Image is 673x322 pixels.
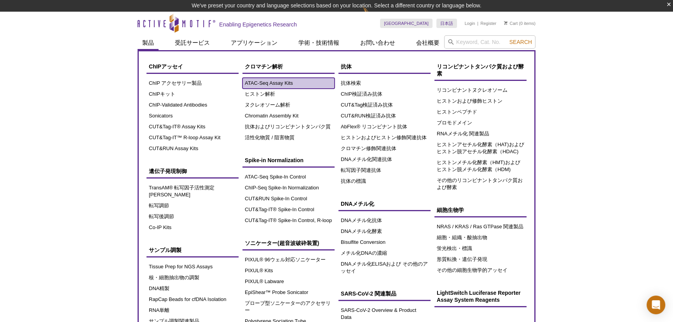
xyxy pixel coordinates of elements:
span: ソニケーター(超音波破砕装置) [245,240,319,246]
a: 形質転換・遺伝子発現 [434,254,527,265]
span: DNAメチル化 [341,201,374,207]
a: アプリケーション [226,35,282,50]
a: Co-IP Kits [146,222,239,233]
span: クロマチン解析 [245,63,283,70]
a: AbFlex® リコンビナント抗体 [338,121,431,132]
a: ヒストンアセチル化酵素（HAT)およびヒストン脱アセチル化酵素（HDAC) [434,139,527,157]
a: DNAメチル化関連抗体 [338,154,431,165]
a: ATAC-Seq Assay Kits [242,78,335,89]
a: RapCap Beads for cfDNA Isolation [146,294,239,305]
a: 日本語 [436,19,457,28]
a: 学術・技術情報 [294,35,344,50]
a: RNAメチル化 関連製品 [434,128,527,139]
span: ChIPアッセイ [149,63,183,70]
a: クロマチン修飾関連抗体 [338,143,431,154]
span: Search [509,39,532,45]
a: PIXUL® Labware [242,276,335,287]
span: 細胞生物学 [437,207,464,213]
a: ヒストンおよび修飾ヒストン [434,96,527,107]
img: Change Here [363,6,384,24]
a: Cart [504,21,518,26]
li: | [477,19,478,28]
a: 遺伝子発現制御 [146,164,239,178]
button: Search [507,38,534,45]
span: 抗体 [341,63,352,70]
a: 細胞・組織・酸抽出物 [434,232,527,243]
a: PIXUL® 96ウェル対応ソニケーター [242,254,335,265]
a: 抗体検索 [338,78,431,89]
a: CUT&Tag-IT® Spike-In Control [242,204,335,215]
a: LightSwitch Luciferase Reporter Assay System Reagents [434,285,527,307]
a: リコンビナントヌクレオソーム [434,85,527,96]
a: メチル化DNAの濃縮 [338,248,431,259]
a: [GEOGRAPHIC_DATA] [380,19,432,28]
a: PIXUL® Kits [242,265,335,276]
div: Open Intercom Messenger [647,296,665,314]
a: リコンビナントタンパク質および酵素 [434,59,527,81]
a: 会社概要 [411,35,444,50]
a: CUT&Tag-IT® Spike-In Control, R-loop [242,215,335,226]
a: ChIP-Seq Spike-In Normalization [242,182,335,193]
a: DNAメチル化抗体 [338,215,431,226]
a: ヒストンおよびヒストン修飾関連抗体 [338,132,431,143]
a: CUT&RUN Spike-In Control [242,193,335,204]
a: SARS-CoV-2 関連製品 [338,286,431,301]
a: 活性化物質 / 阻害物質 [242,132,335,143]
a: ヌクレオソーム解析 [242,100,335,110]
a: Spike-in Normalization [242,153,335,168]
a: 蛍光検出・標識 [434,243,527,254]
a: DNAメチル化酵素 [338,226,431,237]
a: DNA精製 [146,283,239,294]
a: ヒストンメチル化酵素（HMT)およびヒストン脱メチル化酵素（HDM) [434,157,527,175]
a: 核・細胞抽出物の調製 [146,272,239,283]
span: LightSwitch Luciferase Reporter Assay System Reagents [437,290,520,303]
a: 転写後調節 [146,211,239,222]
a: Login [465,21,475,26]
a: お問い合わせ [356,35,400,50]
a: 受託サービス [170,35,214,50]
a: 転写調節 [146,200,239,211]
a: CUT&RUN Assay Kits [146,143,239,154]
a: NRAS / KRAS / Ras GTPase 関連製品 [434,221,527,232]
a: プローブ型ソニケーターのアクセサリー [242,298,335,316]
span: 遺伝子発現制御 [149,168,187,174]
img: Your Cart [504,21,507,25]
a: 抗体の標識 [338,176,431,187]
a: Bisulfite Conversion [338,237,431,248]
a: その他の細胞生物学的アッセイ [434,265,527,276]
a: ソニケーター(超音波破砕装置) [242,236,335,250]
a: ヒストンペプチド [434,107,527,117]
a: Chromatin Assembly Kit [242,110,335,121]
a: EpiShear™ Probe Sonicator [242,287,335,298]
a: CUT&RUN検証済み抗体 [338,110,431,121]
a: ATAC-Seq Spike-In Control [242,171,335,182]
a: ChIP検証済み抗体 [338,89,431,100]
a: ChIP アクセサリー製品 [146,78,239,89]
a: Register [480,21,496,26]
a: CUT&Tag-IT™ R-loop Assay Kit [146,132,239,143]
span: Spike-in Normalization [245,157,303,163]
a: ChIPキット [146,89,239,100]
a: ChIP-Validated Antibodies [146,100,239,110]
span: サンプル調製 [149,247,181,253]
span: リコンビナントタンパク質および酵素 [437,63,524,77]
a: ブロモドメイン [434,117,527,128]
span: SARS-CoV-2 関連製品 [341,290,396,297]
a: Tissue Prep for NGS Assays [146,261,239,272]
a: DNAメチル化 [338,196,431,211]
a: 転写因子関連抗体 [338,165,431,176]
input: Keyword, Cat. No. [444,35,535,49]
a: CUT&Tag-IT® Assay Kits [146,121,239,132]
a: ChIPアッセイ [146,59,239,74]
a: 細胞生物学 [434,203,527,217]
li: (0 items) [504,19,535,28]
a: その他のリコンビナントタンパク質および酵素 [434,175,527,193]
a: 製品 [138,35,159,50]
a: TransAM® 転写因子活性測定[PERSON_NAME] [146,182,239,200]
a: Sonicators [146,110,239,121]
a: DNAメチル化ELISAおよび その他のアッセイ [338,259,431,276]
a: 抗体 [338,59,431,74]
a: 抗体およびリコンビナントタンパク質 [242,121,335,132]
a: ヒストン解析 [242,89,335,100]
h2: Enabling Epigenetics Research [219,21,297,28]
